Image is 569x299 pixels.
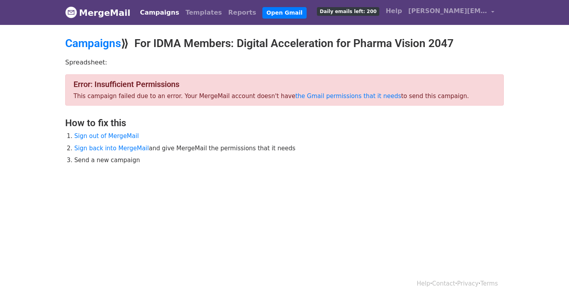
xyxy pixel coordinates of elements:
span: [PERSON_NAME][EMAIL_ADDRESS][PERSON_NAME][DOMAIN_NAME] [408,6,487,16]
a: Sign back into MergeMail [74,145,149,152]
a: Daily emails left: 200 [314,3,382,19]
a: Open Gmail [262,7,306,19]
h3: How to fix this [65,117,504,129]
span: Daily emails left: 200 [317,7,379,16]
img: MergeMail logo [65,6,77,18]
p: Spreadsheet: [65,58,504,66]
a: Reports [225,5,260,21]
p: This campaign failed due to an error. Your MergeMail account doesn't have to send this campaign. [73,92,496,100]
a: MergeMail [65,4,130,21]
a: the Gmail permissions that it needs [295,93,401,100]
a: Terms [480,280,498,287]
li: Send a new campaign [74,156,504,165]
a: Privacy [457,280,479,287]
a: [PERSON_NAME][EMAIL_ADDRESS][PERSON_NAME][DOMAIN_NAME] [405,3,497,22]
a: Campaigns [137,5,182,21]
a: Campaigns [65,37,121,50]
a: Templates [182,5,225,21]
a: Sign out of MergeMail [74,132,139,140]
h2: ⟫ For IDMA Members: Digital Acceleration for Pharma Vision 2047 [65,37,504,50]
li: and give MergeMail the permissions that it needs [74,144,504,153]
a: Help [382,3,405,19]
a: Contact [432,280,455,287]
a: Help [417,280,430,287]
h4: Error: Insufficient Permissions [73,79,496,89]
